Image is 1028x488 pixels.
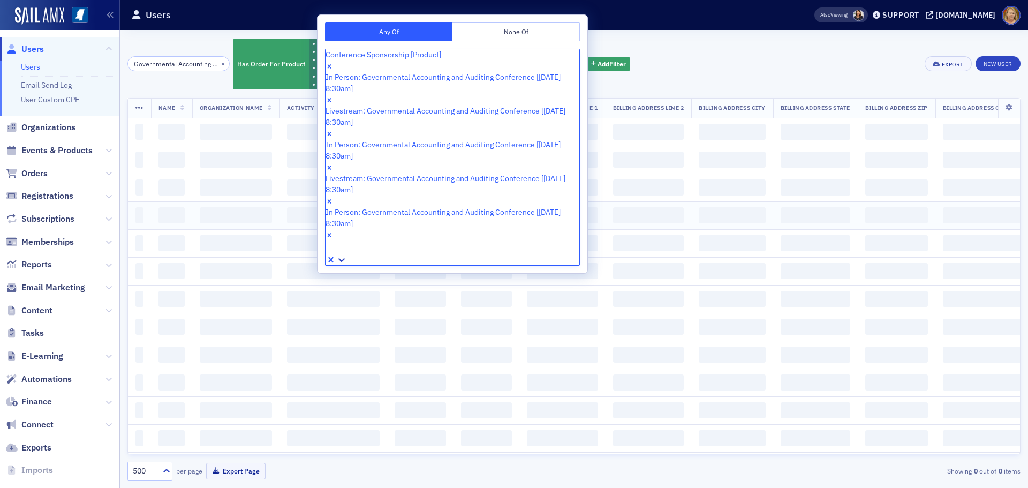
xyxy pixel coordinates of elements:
span: ‌ [395,374,445,391]
span: ‌ [781,374,850,391]
span: ‌ [613,319,684,335]
span: ‌ [200,152,272,168]
span: ‌ [527,319,598,335]
span: ‌ [613,235,684,251]
span: ‌ [461,402,512,418]
span: ‌ [699,124,766,140]
span: ‌ [135,207,143,223]
a: User Custom CPE [21,95,79,104]
span: ‌ [527,347,598,363]
span: ‌ [200,124,272,140]
a: Memberships [6,236,74,248]
span: ‌ [865,291,928,307]
a: Orders [6,168,48,179]
span: ‌ [461,430,512,446]
div: [DOMAIN_NAME] [935,10,995,20]
span: ‌ [527,291,598,307]
span: ‌ [158,402,185,418]
span: E-Learning [21,350,63,362]
span: ‌ [943,347,1024,363]
span: ‌ [135,291,143,307]
span: ‌ [135,430,143,446]
span: ‌ [943,263,1024,279]
strong: 0 [996,466,1004,476]
span: Billing Address State [781,104,850,111]
span: ‌ [613,152,684,168]
span: ‌ [699,347,766,363]
span: ‌ [613,291,684,307]
a: Imports [6,464,53,476]
span: ‌ [135,235,143,251]
span: ‌ [865,430,928,446]
span: ‌ [527,402,598,418]
span: ‌ [781,152,850,168]
a: Tasks [6,327,44,339]
span: ‌ [781,235,850,251]
span: ‌ [200,207,272,223]
span: ‌ [943,207,1024,223]
span: ‌ [527,430,598,446]
span: ‌ [200,347,272,363]
a: Events & Products [6,145,93,156]
span: Has Order For Product [237,59,305,68]
span: ‌ [287,179,380,196]
span: ‌ [395,319,445,335]
span: ‌ [699,263,766,279]
span: ‌ [865,152,928,168]
div: Remove In Person: Governmental Accounting and Auditing Conference [8/18/2022 8:30am] [326,229,579,241]
span: ‌ [699,374,766,391]
span: Profile [1002,6,1021,25]
span: ‌ [865,235,928,251]
strong: 0 [972,466,979,476]
span: ‌ [395,430,445,446]
span: ‌ [613,124,684,140]
span: ‌ [943,291,1024,307]
span: Noma Burge [853,10,864,21]
a: Subscriptions [6,213,74,225]
span: ‌ [865,124,928,140]
span: ‌ [135,179,143,196]
span: ‌ [613,402,684,418]
a: Email Marketing [6,282,85,294]
span: Subscriptions [21,213,74,225]
span: ‌ [135,347,143,363]
span: Finance [21,396,52,408]
span: ‌ [200,263,272,279]
a: View Homepage [64,7,88,25]
span: ‌ [287,319,380,335]
div: Remove In Person: Governmental Accounting and Auditing Conference [8/17/2023 8:30am] [326,162,579,173]
span: ‌ [699,152,766,168]
button: Export Page [206,463,266,479]
span: Imports [21,464,53,476]
a: Organizations [6,122,75,133]
span: ‌ [287,235,380,251]
span: ‌ [699,319,766,335]
a: New User [976,56,1021,71]
a: E-Learning [6,350,63,362]
span: ‌ [287,152,380,168]
div: In Person: Governmental Accounting and Auditing Conference [[DATE] 8:30am] [326,139,579,162]
span: ‌ [158,152,185,168]
input: Search… [127,56,230,71]
span: Email Marketing [21,282,85,294]
span: ‌ [781,347,850,363]
span: ‌ [461,374,512,391]
span: ‌ [158,291,185,307]
div: Remove Livestream: Governmental Accounting and Auditing Conference [8/15/2024 8:30am] [326,128,579,139]
span: Memberships [21,236,74,248]
span: ‌ [781,263,850,279]
label: per page [176,466,202,476]
span: ‌ [158,347,185,363]
span: ‌ [395,402,445,418]
span: ‌ [613,263,684,279]
span: ‌ [395,347,445,363]
img: SailAMX [15,7,64,25]
span: Billing Address Zip [865,104,928,111]
span: ‌ [943,319,1024,335]
span: Reports [21,259,52,271]
span: ‌ [527,374,598,391]
span: ‌ [865,319,928,335]
span: Viewing [820,11,848,19]
a: Connect [6,419,54,431]
span: ‌ [135,402,143,418]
